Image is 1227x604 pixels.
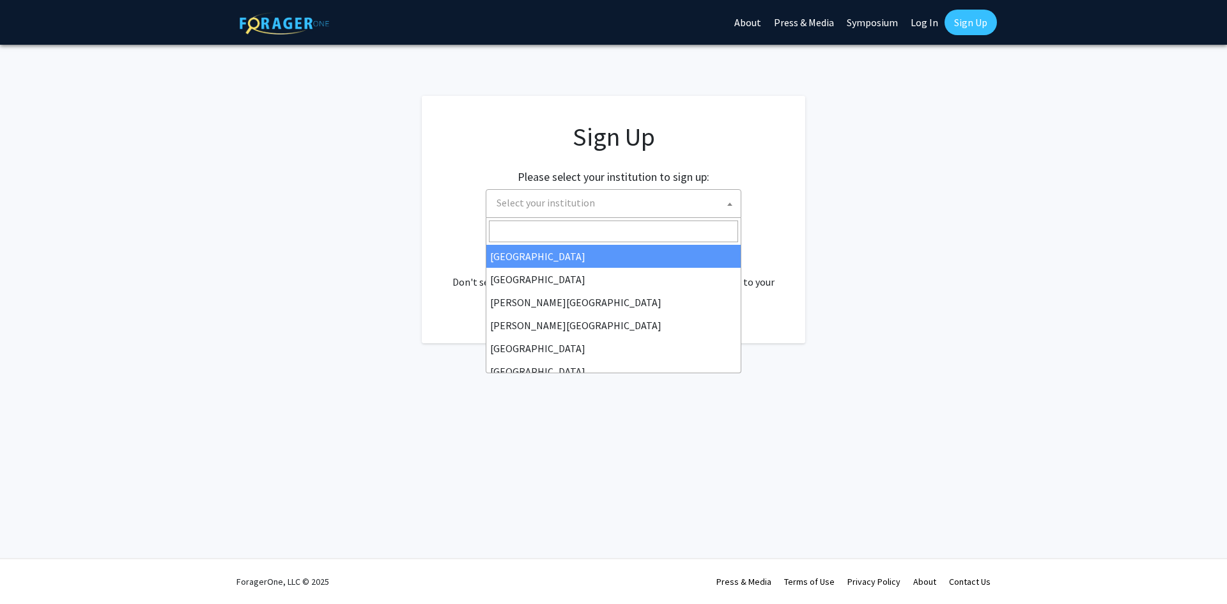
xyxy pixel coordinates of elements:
[784,576,835,587] a: Terms of Use
[518,170,709,184] h2: Please select your institution to sign up:
[847,576,900,587] a: Privacy Policy
[497,196,595,209] span: Select your institution
[486,337,741,360] li: [GEOGRAPHIC_DATA]
[716,576,771,587] a: Press & Media
[486,245,741,268] li: [GEOGRAPHIC_DATA]
[913,576,936,587] a: About
[240,12,329,35] img: ForagerOne Logo
[447,244,780,305] div: Already have an account? . Don't see your institution? about bringing ForagerOne to your institut...
[486,291,741,314] li: [PERSON_NAME][GEOGRAPHIC_DATA]
[447,121,780,152] h1: Sign Up
[949,576,991,587] a: Contact Us
[489,221,738,242] input: Search
[486,189,741,218] span: Select your institution
[486,360,741,383] li: [GEOGRAPHIC_DATA]
[486,314,741,337] li: [PERSON_NAME][GEOGRAPHIC_DATA]
[236,559,329,604] div: ForagerOne, LLC © 2025
[491,190,741,216] span: Select your institution
[945,10,997,35] a: Sign Up
[486,268,741,291] li: [GEOGRAPHIC_DATA]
